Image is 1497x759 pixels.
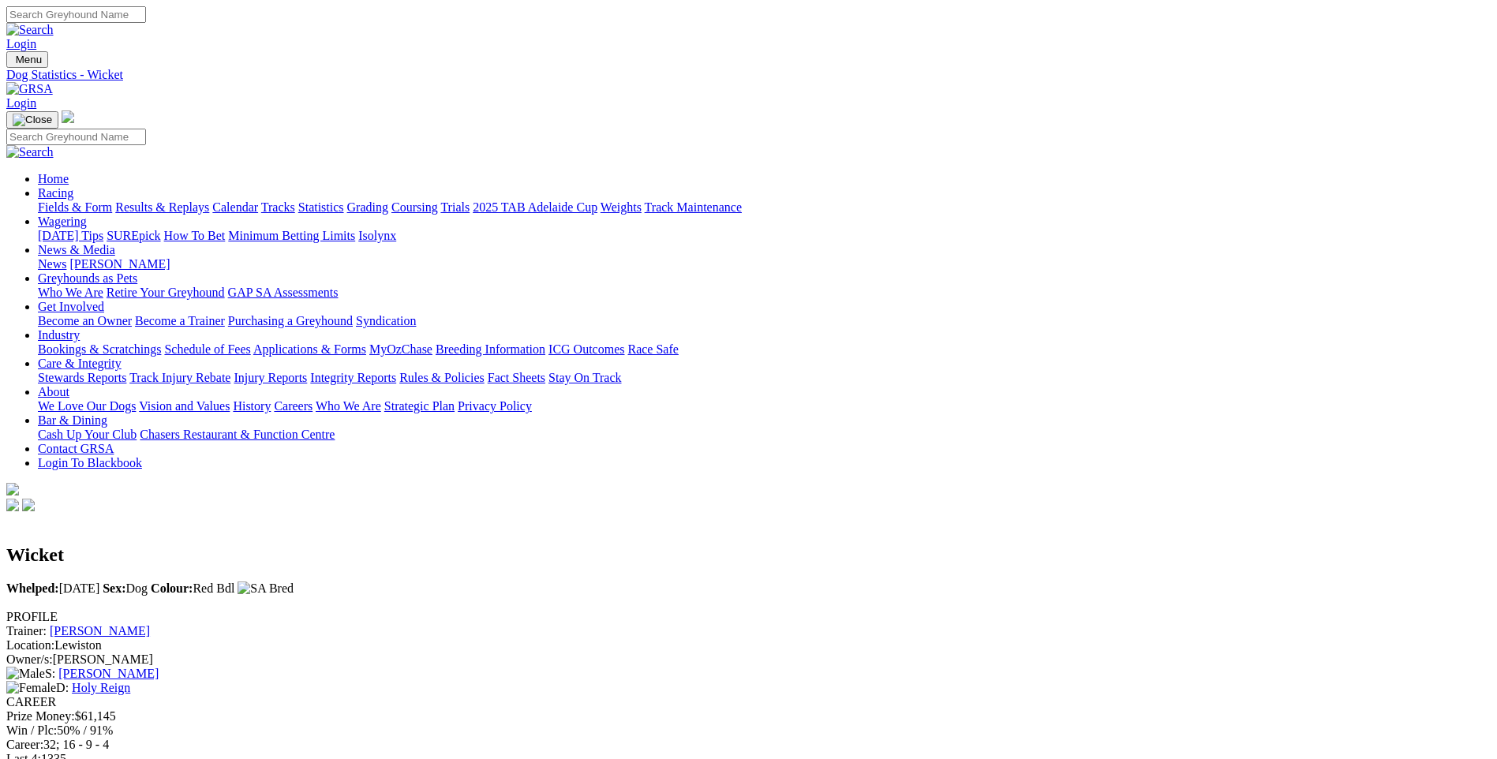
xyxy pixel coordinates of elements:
a: ICG Outcomes [548,342,624,356]
img: Close [13,114,52,126]
a: Breeding Information [436,342,545,356]
a: Holy Reign [72,681,130,694]
img: Male [6,667,45,681]
a: Coursing [391,200,438,214]
a: Isolynx [358,229,396,242]
span: Dog [103,581,148,595]
a: How To Bet [164,229,226,242]
span: Prize Money: [6,709,75,723]
a: We Love Our Dogs [38,399,136,413]
a: Become an Owner [38,314,132,327]
a: Retire Your Greyhound [107,286,225,299]
a: Rules & Policies [399,371,485,384]
span: [DATE] [6,581,99,595]
a: News [38,257,66,271]
div: Greyhounds as Pets [38,286,1491,300]
a: News & Media [38,243,115,256]
a: Privacy Policy [458,399,532,413]
a: Greyhounds as Pets [38,271,137,285]
img: facebook.svg [6,499,19,511]
a: Statistics [298,200,344,214]
img: SA Bred [238,581,294,596]
a: Stay On Track [548,371,621,384]
span: Red Bdl [151,581,234,595]
a: Who We Are [316,399,381,413]
a: Vision and Values [139,399,230,413]
a: Get Involved [38,300,104,313]
a: Syndication [356,314,416,327]
button: Toggle navigation [6,111,58,129]
a: MyOzChase [369,342,432,356]
a: [DATE] Tips [38,229,103,242]
a: Who We Are [38,286,103,299]
div: $61,145 [6,709,1491,723]
a: Results & Replays [115,200,209,214]
a: Calendar [212,200,258,214]
a: Login [6,37,36,50]
a: Fields & Form [38,200,112,214]
a: [PERSON_NAME] [50,624,150,637]
img: Female [6,681,56,695]
span: Win / Plc: [6,723,57,737]
a: Racing [38,186,73,200]
a: Careers [274,399,312,413]
a: 2025 TAB Adelaide Cup [473,200,597,214]
span: Career: [6,738,43,751]
a: Grading [347,200,388,214]
div: Wagering [38,229,1491,243]
a: Bar & Dining [38,413,107,427]
a: History [233,399,271,413]
div: [PERSON_NAME] [6,652,1491,667]
img: Search [6,145,54,159]
a: SUREpick [107,229,160,242]
a: Track Maintenance [645,200,742,214]
a: Home [38,172,69,185]
div: Industry [38,342,1491,357]
a: Track Injury Rebate [129,371,230,384]
a: Dog Statistics - Wicket [6,68,1491,82]
img: logo-grsa-white.png [62,110,74,123]
a: Strategic Plan [384,399,455,413]
b: Whelped: [6,581,59,595]
div: Racing [38,200,1491,215]
a: Weights [601,200,642,214]
a: [PERSON_NAME] [69,257,170,271]
a: Schedule of Fees [164,342,250,356]
a: Minimum Betting Limits [228,229,355,242]
a: Care & Integrity [38,357,122,370]
img: GRSA [6,82,53,96]
a: Integrity Reports [310,371,396,384]
a: Fact Sheets [488,371,545,384]
b: Colour: [151,581,193,595]
a: Purchasing a Greyhound [228,314,353,327]
img: logo-grsa-white.png [6,483,19,495]
button: Toggle navigation [6,51,48,68]
h2: Wicket [6,544,1491,566]
img: twitter.svg [22,499,35,511]
a: Login To Blackbook [38,456,142,469]
span: D: [6,681,69,694]
div: News & Media [38,257,1491,271]
div: Lewiston [6,638,1491,652]
a: GAP SA Assessments [228,286,339,299]
span: S: [6,667,55,680]
a: Cash Up Your Club [38,428,137,441]
div: Care & Integrity [38,371,1491,385]
span: Owner/s: [6,652,53,666]
div: PROFILE [6,610,1491,624]
a: About [38,385,69,398]
b: Sex: [103,581,125,595]
a: Login [6,96,36,110]
span: Menu [16,54,42,65]
a: Bookings & Scratchings [38,342,161,356]
a: [PERSON_NAME] [58,667,159,680]
a: Injury Reports [234,371,307,384]
input: Search [6,129,146,145]
a: Stewards Reports [38,371,126,384]
div: Get Involved [38,314,1491,328]
div: CAREER [6,695,1491,709]
div: Bar & Dining [38,428,1491,442]
div: About [38,399,1491,413]
a: Applications & Forms [253,342,366,356]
